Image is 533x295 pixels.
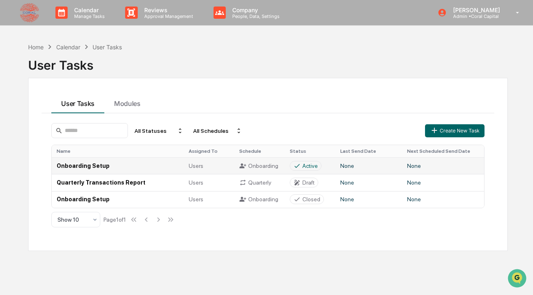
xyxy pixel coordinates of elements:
[56,99,104,114] a: 🗄️Attestations
[138,7,197,13] p: Reviews
[28,62,134,70] div: Start new chat
[52,145,184,157] th: Name
[20,3,39,22] img: logo
[51,91,104,113] button: User Tasks
[335,191,402,208] td: None
[81,138,99,144] span: Pylon
[28,44,44,51] div: Home
[335,145,402,157] th: Last Send Date
[234,145,285,157] th: Schedule
[5,115,55,130] a: 🔎Data Lookup
[507,268,529,290] iframe: Open customer support
[184,145,234,157] th: Assigned To
[402,145,477,157] th: Next Scheduled Send Date
[28,70,103,77] div: We're available if you need us!
[239,162,280,170] div: Onboarding
[226,13,284,19] p: People, Data, Settings
[239,196,280,203] div: Onboarding
[16,118,51,126] span: Data Lookup
[56,44,80,51] div: Calendar
[8,119,15,125] div: 🔎
[302,163,318,169] div: Active
[67,103,101,111] span: Attestations
[335,157,402,174] td: None
[68,7,109,13] p: Calendar
[138,13,197,19] p: Approval Management
[5,99,56,114] a: 🖐️Preclearance
[8,17,148,30] p: How can we help?
[68,13,109,19] p: Manage Tasks
[139,65,148,75] button: Start new chat
[402,157,477,174] td: None
[131,124,187,137] div: All Statuses
[28,51,508,73] div: User Tasks
[447,7,504,13] p: [PERSON_NAME]
[104,216,126,223] div: Page 1 of 1
[52,191,184,208] td: Onboarding Setup
[104,91,150,113] button: Modules
[302,196,320,203] div: Closed
[189,179,203,186] span: Users
[285,145,335,157] th: Status
[189,163,203,169] span: Users
[226,7,284,13] p: Company
[425,124,485,137] button: Create New Task
[59,103,66,110] div: 🗄️
[8,62,23,77] img: 1746055101610-c473b297-6a78-478c-a979-82029cc54cd1
[16,103,53,111] span: Preclearance
[239,179,280,186] div: Quarterly
[402,191,477,208] td: None
[189,196,203,203] span: Users
[57,138,99,144] a: Powered byPylon
[52,157,184,174] td: Onboarding Setup
[190,124,245,137] div: All Schedules
[335,174,402,191] td: None
[447,13,504,19] p: Admin • Coral Capital
[52,174,184,191] td: Quarterly Transactions Report
[302,179,315,186] div: Draft
[8,103,15,110] div: 🖐️
[402,174,477,191] td: None
[93,44,122,51] div: User Tasks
